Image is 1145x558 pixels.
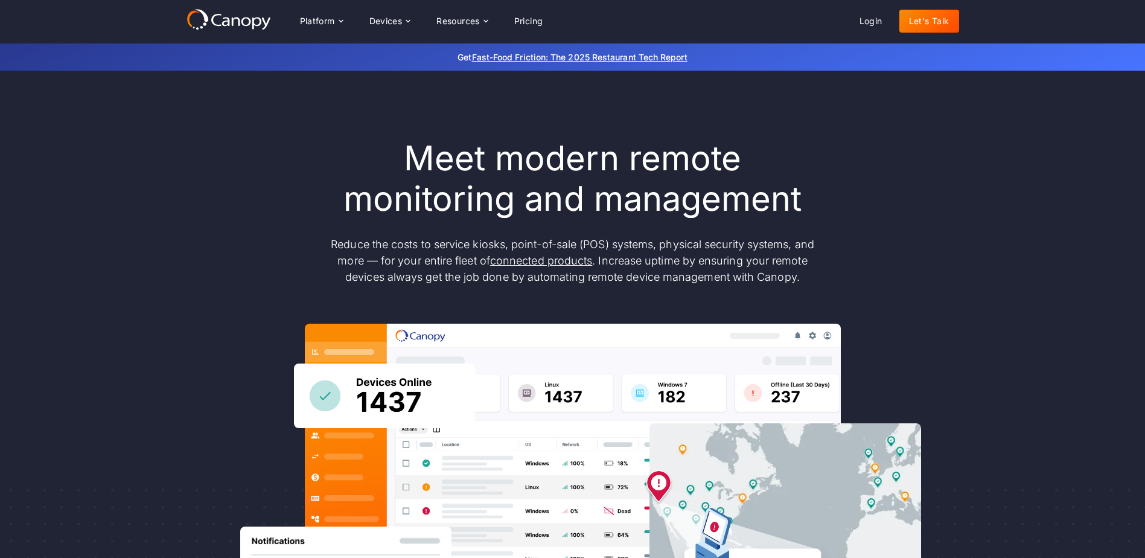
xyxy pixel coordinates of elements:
a: Fast-Food Friction: The 2025 Restaurant Tech Report [472,52,687,62]
div: Devices [360,9,420,33]
div: Resources [436,17,480,25]
p: Get [277,51,869,63]
a: Login [850,10,892,33]
div: Devices [369,17,403,25]
a: Let's Talk [899,10,959,33]
img: Canopy sees how many devices are online [294,364,475,428]
a: Pricing [505,10,553,33]
div: Platform [290,9,352,33]
div: Resources [427,9,497,33]
p: Reduce the costs to service kiosks, point-of-sale (POS) systems, physical security systems, and m... [319,236,826,285]
div: Platform [300,17,335,25]
h1: Meet modern remote monitoring and management [319,138,826,219]
a: connected products [490,254,592,267]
